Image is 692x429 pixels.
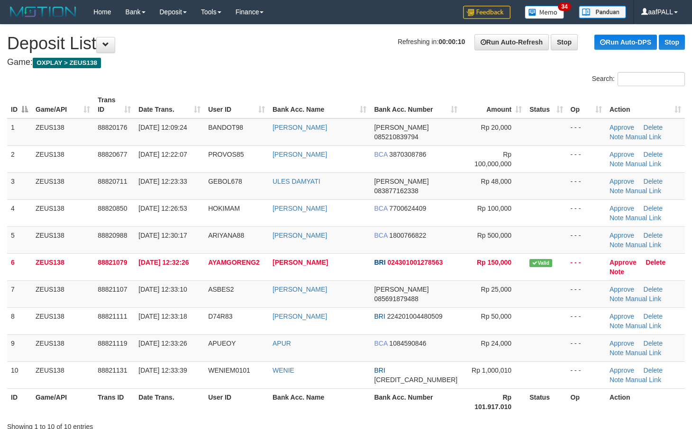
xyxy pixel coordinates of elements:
[208,340,236,347] span: APUEOY
[32,199,94,226] td: ZEUS138
[98,259,127,266] span: 88821079
[273,366,294,374] a: WENIE
[387,259,443,266] span: Copy 024301001278563 to clipboard
[32,307,94,334] td: ZEUS138
[374,205,387,212] span: BCA
[7,5,79,19] img: MOTION_logo.png
[579,6,626,18] img: panduan.png
[610,160,624,168] a: Note
[370,91,461,118] th: Bank Acc. Number: activate to sort column ascending
[208,259,260,266] span: AYAMGORENG2
[529,259,552,267] span: Valid transaction
[481,313,512,320] span: Rp 50,000
[33,58,101,68] span: OXPLAY > ZEUS138
[592,72,685,86] label: Search:
[273,286,327,293] a: [PERSON_NAME]
[481,340,512,347] span: Rp 24,000
[98,232,127,239] span: 88820988
[610,322,624,330] a: Note
[32,334,94,361] td: ZEUS138
[208,124,243,131] span: BANDOT98
[625,160,661,168] a: Manual Link
[567,361,606,388] td: - - -
[481,286,512,293] span: Rp 25,000
[610,376,624,384] a: Note
[644,366,663,374] a: Delete
[7,145,32,172] td: 2
[7,361,32,388] td: 10
[138,313,187,320] span: [DATE] 12:33:18
[389,340,426,347] span: Copy 1084590846 to clipboard
[558,2,571,11] span: 34
[138,178,187,185] span: [DATE] 12:23:33
[625,322,661,330] a: Manual Link
[374,376,457,384] span: Copy 343401042797536 to clipboard
[374,187,418,195] span: Copy 083877162338 to clipboard
[32,118,94,146] td: ZEUS138
[610,232,634,239] a: Approve
[567,226,606,253] td: - - -
[208,286,234,293] span: ASBES2
[567,280,606,307] td: - - -
[98,151,127,158] span: 88820677
[644,340,663,347] a: Delete
[7,253,32,280] td: 6
[644,286,663,293] a: Delete
[625,187,661,195] a: Manual Link
[269,91,370,118] th: Bank Acc. Name: activate to sort column ascending
[567,307,606,334] td: - - -
[526,388,566,415] th: Status
[7,34,685,53] h1: Deposit List
[208,366,250,374] span: WENIEM0101
[7,334,32,361] td: 9
[567,388,606,415] th: Op
[644,313,663,320] a: Delete
[606,388,685,415] th: Action
[567,253,606,280] td: - - -
[398,38,465,45] span: Refreshing in:
[374,124,428,131] span: [PERSON_NAME]
[273,178,320,185] a: ULES DAMYATI
[594,35,657,50] a: Run Auto-DPS
[138,232,187,239] span: [DATE] 12:30:17
[610,124,634,131] a: Approve
[94,91,135,118] th: Trans ID: activate to sort column ascending
[138,124,187,131] span: [DATE] 12:09:24
[273,313,327,320] a: [PERSON_NAME]
[481,178,512,185] span: Rp 48,000
[389,151,426,158] span: Copy 3870308786 to clipboard
[374,313,385,320] span: BRI
[374,232,387,239] span: BCA
[610,366,634,374] a: Approve
[481,124,512,131] span: Rp 20,000
[273,340,291,347] a: APUR
[208,205,240,212] span: HOKIMAM
[208,178,242,185] span: GEBOL678
[7,226,32,253] td: 5
[610,313,634,320] a: Approve
[32,388,94,415] th: Game/API
[389,232,426,239] span: Copy 1800766822 to clipboard
[644,151,663,158] a: Delete
[610,286,634,293] a: Approve
[644,205,663,212] a: Delete
[138,151,187,158] span: [DATE] 12:22:07
[474,34,549,50] a: Run Auto-Refresh
[32,226,94,253] td: ZEUS138
[204,388,269,415] th: User ID
[7,280,32,307] td: 7
[374,151,387,158] span: BCA
[135,388,204,415] th: Date Trans.
[610,340,634,347] a: Approve
[273,151,327,158] a: [PERSON_NAME]
[567,91,606,118] th: Op: activate to sort column ascending
[7,58,685,67] h4: Game:
[610,187,624,195] a: Note
[98,205,127,212] span: 88820850
[98,313,127,320] span: 88821111
[610,151,634,158] a: Approve
[610,295,624,303] a: Note
[94,388,135,415] th: Trans ID
[474,151,511,168] span: Rp 100,000,000
[618,72,685,86] input: Search:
